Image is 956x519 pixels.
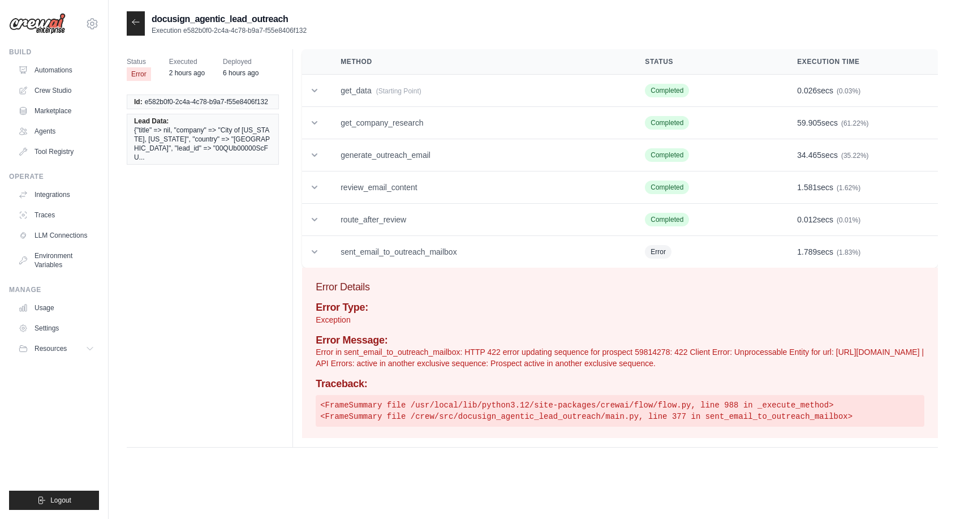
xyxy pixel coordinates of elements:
[9,172,99,181] div: Operate
[14,340,99,358] button: Resources
[783,204,938,236] td: secs
[14,61,99,79] a: Automations
[9,491,99,510] button: Logout
[9,13,66,35] img: Logo
[645,116,689,130] span: Completed
[127,56,151,67] span: Status
[152,12,307,26] h2: docusign_agentic_lead_outreach
[134,97,143,106] span: Id:
[316,314,924,325] p: Exception
[783,171,938,204] td: secs
[316,395,924,427] pre: <FrameSummary file /usr/local/lib/python3.12/site-packages/crewai/flow/flow.py, line 988 in _exec...
[797,151,821,160] span: 34.465
[783,139,938,171] td: secs
[797,247,817,256] span: 1.789
[9,285,99,294] div: Manage
[837,184,860,192] span: (1.62%)
[134,117,169,126] span: Lead Data:
[14,82,99,100] a: Crew Studio
[645,84,689,97] span: Completed
[14,186,99,204] a: Integrations
[645,181,689,194] span: Completed
[223,56,259,67] span: Deployed
[14,143,99,161] a: Tool Registry
[316,302,924,314] h4: Error Type:
[14,299,99,317] a: Usage
[327,107,631,139] td: get_company_research
[134,126,272,162] span: {"title" => nil, "company" => "City of [US_STATE], [US_STATE]", "country" => "[GEOGRAPHIC_DATA]",...
[376,87,421,95] span: (Starting Point)
[316,279,924,295] h3: Error Details
[35,344,67,353] span: Resources
[14,226,99,245] a: LLM Connections
[645,213,689,226] span: Completed
[14,206,99,224] a: Traces
[783,236,938,268] td: secs
[645,148,689,162] span: Completed
[327,204,631,236] td: route_after_review
[316,378,924,391] h4: Traceback:
[841,119,869,127] span: (61.22%)
[841,152,869,160] span: (35.22%)
[327,139,631,171] td: generate_outreach_email
[837,248,860,256] span: (1.83%)
[223,69,259,77] time: September 15, 2025 at 08:57 PDT
[783,107,938,139] td: secs
[14,247,99,274] a: Environment Variables
[9,48,99,57] div: Build
[797,215,817,224] span: 0.012
[152,26,307,35] p: Execution e582b0f0-2c4a-4c78-b9a7-f55e8406f132
[14,319,99,337] a: Settings
[899,465,956,519] iframe: Chat Widget
[145,97,268,106] span: e582b0f0-2c4a-4c78-b9a7-f55e8406f132
[797,118,821,127] span: 59.905
[50,496,71,505] span: Logout
[327,75,631,107] td: get_data
[316,346,924,369] p: Error in sent_email_to_outreach_mailbox: HTTP 422 error updating sequence for prospect 59814278: ...
[327,236,631,268] td: sent_email_to_outreach_mailbox
[837,87,860,95] span: (0.03%)
[127,67,151,81] span: Error
[327,171,631,204] td: review_email_content
[837,216,860,224] span: (0.01%)
[327,49,631,75] th: Method
[169,69,205,77] time: September 15, 2025 at 12:48 PDT
[783,49,938,75] th: Execution Time
[316,334,924,347] h4: Error Message:
[645,245,671,259] span: Error
[14,122,99,140] a: Agents
[631,49,783,75] th: Status
[169,56,205,67] span: Executed
[797,86,817,95] span: 0.026
[783,75,938,107] td: secs
[797,183,817,192] span: 1.581
[14,102,99,120] a: Marketplace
